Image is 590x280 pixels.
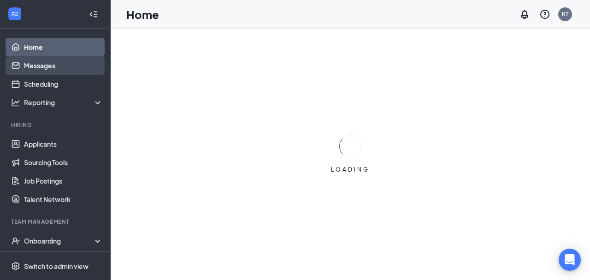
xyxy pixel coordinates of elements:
svg: WorkstreamLogo [10,9,19,18]
svg: Analysis [11,98,20,107]
a: Messages [24,56,103,75]
svg: Settings [11,262,20,271]
a: Home [24,38,103,56]
div: KT [562,10,568,18]
div: Hiring [11,121,101,129]
div: LOADING [327,166,373,173]
a: Team [24,250,103,268]
h1: Home [126,6,159,22]
a: Scheduling [24,75,103,93]
div: Team Management [11,218,101,226]
div: Open Intercom Messenger [559,249,581,271]
svg: Notifications [519,9,530,20]
div: Onboarding [24,236,95,245]
svg: QuestionInfo [539,9,550,20]
a: Job Postings [24,172,103,190]
a: Sourcing Tools [24,153,103,172]
div: Reporting [24,98,103,107]
div: Switch to admin view [24,262,88,271]
svg: Collapse [89,10,98,19]
a: Applicants [24,135,103,153]
a: Talent Network [24,190,103,209]
svg: UserCheck [11,236,20,245]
